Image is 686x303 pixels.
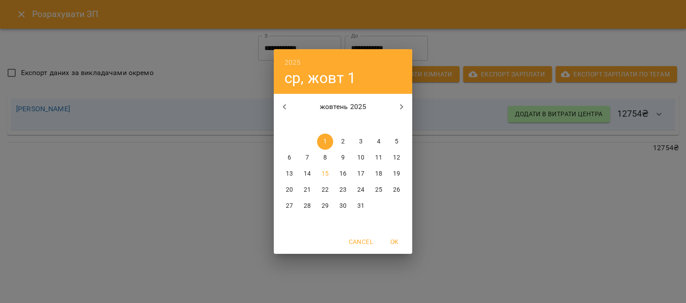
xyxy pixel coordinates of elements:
[304,169,311,178] p: 14
[371,182,387,198] button: 25
[304,185,311,194] p: 21
[384,236,405,247] span: OK
[281,198,297,214] button: 27
[349,236,373,247] span: Cancel
[339,169,347,178] p: 16
[317,134,333,150] button: 1
[357,202,364,210] p: 31
[389,120,405,129] span: нд
[335,166,351,182] button: 16
[322,202,329,210] p: 29
[299,120,315,129] span: вт
[353,120,369,129] span: пт
[389,134,405,150] button: 5
[281,182,297,198] button: 20
[323,153,327,162] p: 8
[375,185,382,194] p: 25
[353,198,369,214] button: 31
[286,185,293,194] p: 20
[317,166,333,182] button: 15
[299,166,315,182] button: 14
[305,153,309,162] p: 7
[281,150,297,166] button: 6
[357,169,364,178] p: 17
[286,202,293,210] p: 27
[389,182,405,198] button: 26
[353,182,369,198] button: 24
[380,234,409,250] button: OK
[371,150,387,166] button: 11
[317,198,333,214] button: 29
[335,134,351,150] button: 2
[357,185,364,194] p: 24
[286,169,293,178] p: 13
[371,134,387,150] button: 4
[341,137,345,146] p: 2
[323,137,327,146] p: 1
[393,185,400,194] p: 26
[393,169,400,178] p: 19
[288,153,291,162] p: 6
[377,137,381,146] p: 4
[284,56,301,69] button: 2025
[322,185,329,194] p: 22
[375,153,382,162] p: 11
[389,150,405,166] button: 12
[317,182,333,198] button: 22
[353,134,369,150] button: 3
[339,202,347,210] p: 30
[339,185,347,194] p: 23
[371,166,387,182] button: 18
[299,182,315,198] button: 21
[335,182,351,198] button: 23
[304,202,311,210] p: 28
[393,153,400,162] p: 12
[345,234,376,250] button: Cancel
[299,198,315,214] button: 28
[341,153,345,162] p: 9
[353,150,369,166] button: 10
[295,101,391,112] p: жовтень 2025
[281,120,297,129] span: пн
[317,150,333,166] button: 8
[371,120,387,129] span: сб
[357,153,364,162] p: 10
[375,169,382,178] p: 18
[359,137,363,146] p: 3
[389,166,405,182] button: 19
[353,166,369,182] button: 17
[281,166,297,182] button: 13
[284,69,356,87] button: ср, жовт 1
[299,150,315,166] button: 7
[395,137,398,146] p: 5
[317,120,333,129] span: ср
[335,150,351,166] button: 9
[335,120,351,129] span: чт
[335,198,351,214] button: 30
[322,169,329,178] p: 15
